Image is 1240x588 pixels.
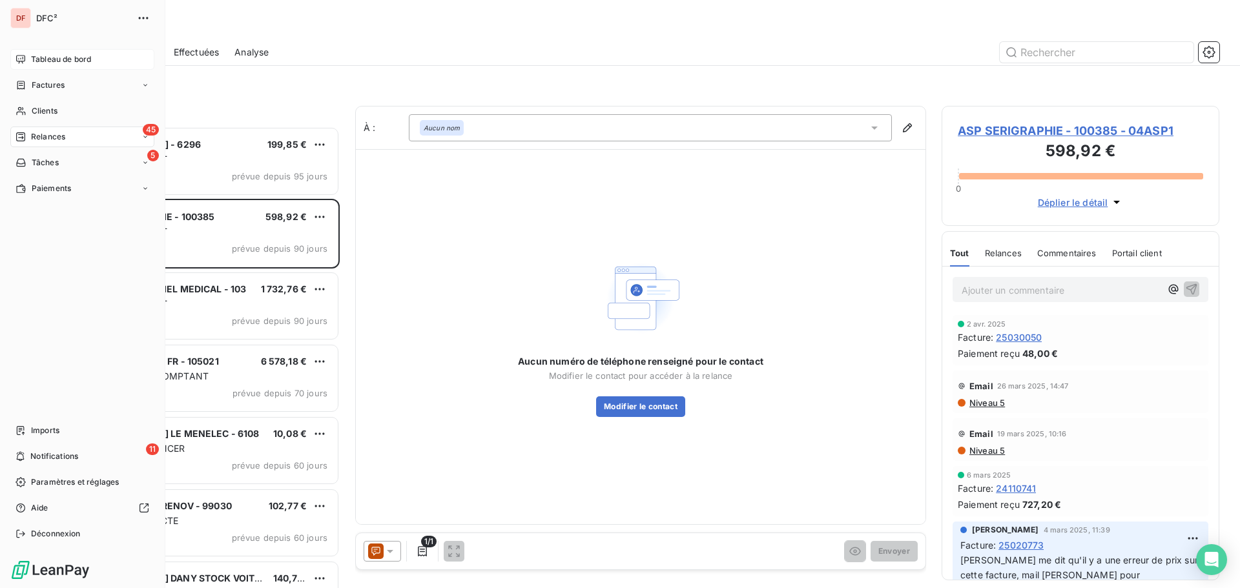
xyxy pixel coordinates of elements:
span: Paiement reçu [958,347,1020,360]
span: 25030050 [996,330,1042,344]
span: 25020773 [998,538,1044,552]
span: Facture : [958,330,993,344]
span: Clients [32,105,57,117]
span: 6 578,18 € [261,356,307,367]
span: Modifier le contact pour accéder à la relance [549,370,733,381]
a: Aide [10,498,154,518]
span: Email [969,429,993,439]
span: 10,08 € [273,428,307,439]
span: Portail client [1112,248,1162,258]
h3: 598,92 € [958,139,1203,165]
span: Déconnexion [31,528,81,540]
div: DF [10,8,31,28]
span: 199,85 € [267,139,307,150]
span: Facture : [958,482,993,495]
span: 598,92 € [265,211,307,222]
span: Tout [950,248,969,258]
span: Niveau 5 [968,445,1005,456]
label: À : [364,121,409,134]
span: Email [969,381,993,391]
span: Tableau de bord [31,54,91,65]
span: Factures [32,79,65,91]
span: prévue depuis 95 jours [232,171,327,181]
span: Relances [31,131,65,143]
em: Aucun nom [424,123,460,132]
span: Paramètres et réglages [31,476,119,488]
span: Paiements [32,183,71,194]
div: grid [62,127,340,588]
span: Relances [985,248,1022,258]
span: prévue depuis 90 jours [232,243,327,254]
span: Déplier le détail [1038,196,1108,209]
span: [PERSON_NAME] LE MENELEC - 6108 [91,428,260,439]
span: Aide [31,502,48,514]
span: Paiement reçu [958,498,1020,511]
span: [PERSON_NAME] [972,524,1038,536]
span: ASP SERIGRAPHIE - 100385 - 04ASP1 [958,122,1203,139]
span: Analyse [234,46,269,59]
button: Déplier le détail [1034,195,1128,210]
span: [PERSON_NAME] DANY STOCK VOITURE - 3 [91,573,287,583]
span: 48,00 € [1022,347,1058,360]
span: Imports [31,425,59,436]
span: prévue depuis 60 jours [232,532,327,543]
span: 1/1 [421,536,437,547]
span: 19 mars 2025, 10:16 [997,430,1067,438]
span: 5 [147,150,159,161]
span: 6 mars 2025 [967,471,1011,479]
img: Empty state [599,257,682,340]
span: 4 mars 2025, 11:39 [1044,526,1110,534]
span: Tâches [32,157,59,168]
span: Effectuées [174,46,220,59]
span: 140,70 € [273,573,312,583]
span: prévue depuis 70 jours [232,388,327,398]
span: Commentaires [1037,248,1097,258]
span: 102,77 € [269,500,307,511]
span: Aucun numéro de téléphone renseigné pour le contact [518,355,763,368]
span: MAD & O MATERIEL MEDICAL - 103 [91,283,247,294]
span: 0 [956,183,961,194]
span: 1 732,76 € [261,283,307,294]
span: 11 [146,443,159,455]
button: Modifier le contact [596,396,685,417]
button: Envoyer [871,541,918,562]
span: 26 mars 2025, 14:47 [997,382,1069,390]
span: prévue depuis 60 jours [232,460,327,471]
div: Open Intercom Messenger [1196,544,1227,575]
span: Notifications [30,451,78,462]
span: 24110741 [996,482,1036,495]
span: Niveau 5 [968,398,1005,408]
span: 727,20 € [1022,498,1061,511]
span: 45 [143,124,159,136]
input: Rechercher [1000,42,1193,63]
span: 2 avr. 2025 [967,320,1006,328]
img: Logo LeanPay [10,560,90,580]
span: Facture : [960,538,996,552]
span: prévue depuis 90 jours [232,316,327,326]
span: DFC² [36,13,129,23]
